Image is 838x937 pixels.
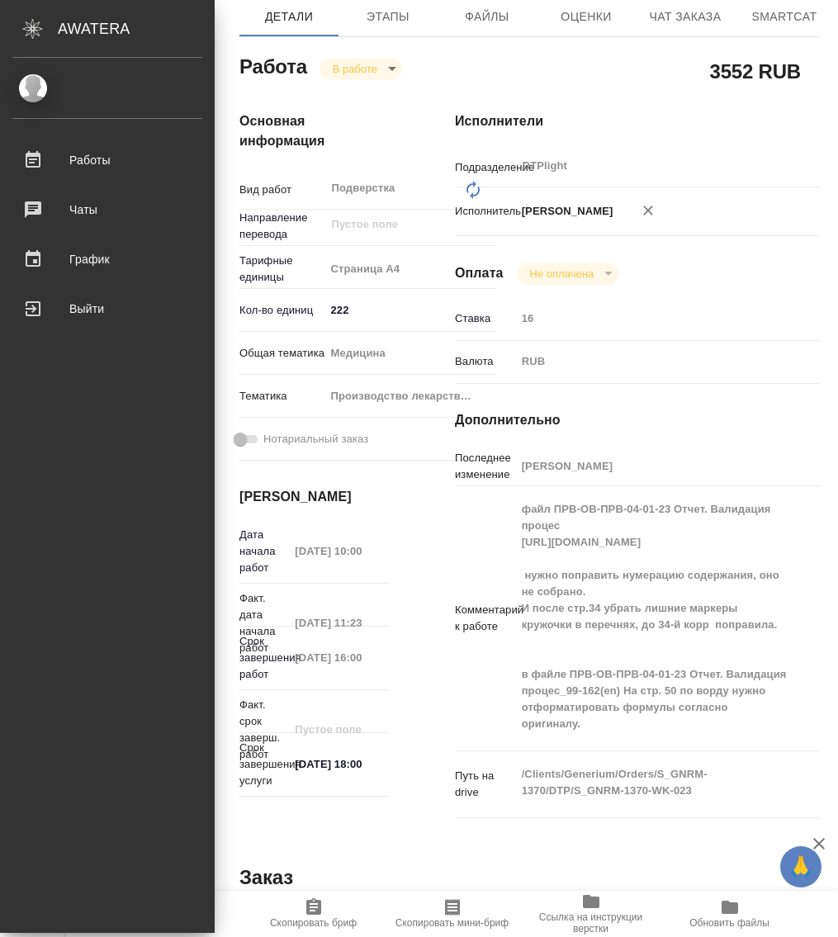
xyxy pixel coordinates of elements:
input: Пустое поле [330,215,457,234]
button: 🙏 [780,846,821,887]
a: Работы [4,140,211,181]
a: График [4,239,211,280]
p: Факт. дата начала работ [239,590,289,656]
span: Детали [249,7,329,27]
input: Пустое поле [289,611,389,635]
h4: Исполнители [455,111,820,131]
span: Файлы [447,7,527,27]
span: Скопировать мини-бриф [395,917,509,929]
p: Вид работ [239,182,325,198]
button: Не оплачена [525,267,599,281]
h2: 3552 RUB [710,57,801,85]
button: В работе [328,62,382,76]
div: В работе [517,263,618,285]
button: Обновить файлы [660,891,799,937]
a: Выйти [4,288,211,329]
button: Скопировать мини-бриф [383,891,522,937]
p: Факт. срок заверш. работ [239,697,289,763]
h4: [PERSON_NAME] [239,487,389,507]
p: Последнее изменение [455,450,516,483]
span: 🙏 [787,849,815,884]
input: ✎ Введи что-нибудь [289,752,389,776]
h2: Заказ [239,864,293,891]
span: Обновить файлы [689,917,769,929]
span: SmartCat [745,7,824,27]
p: Общая тематика [239,345,325,362]
div: RUB [516,348,790,376]
h4: Дополнительно [455,410,820,430]
p: [PERSON_NAME] [516,203,613,220]
p: Дата начала работ [239,527,289,576]
input: Пустое поле [516,306,790,330]
input: Пустое поле [289,646,389,670]
div: Работы [12,148,202,173]
span: Оценки [547,7,626,27]
button: Удалить исполнителя [630,192,666,229]
p: Тематика [239,388,325,405]
div: График [12,247,202,272]
p: Направление перевода [239,210,325,243]
input: Пустое поле [289,717,389,741]
p: Срок завершения работ [239,633,289,683]
span: Чат заказа [646,7,725,27]
div: AWATERA [58,12,215,45]
span: Этапы [348,7,428,27]
div: Медицина [325,339,496,367]
p: Срок завершения услуги [239,740,289,789]
button: Ссылка на инструкции верстки [522,891,660,937]
div: Чаты [12,197,202,222]
span: Скопировать бриф [270,917,357,929]
p: Подразделение [455,159,516,176]
div: В работе [320,58,402,80]
div: Производство лекарственных препаратов [325,382,496,410]
div: Страница А4 [325,255,496,283]
span: Нотариальный заказ [263,431,368,447]
h2: Работа [239,50,307,80]
textarea: файл ПРВ-ОВ-ПРВ-04-01-23 Отчет. Валидация процес [URL][DOMAIN_NAME] нужно поправить нумерацию сод... [516,495,790,738]
p: Исполнитель [455,203,516,220]
input: ✎ Введи что-нибудь [325,298,496,322]
a: Чаты [4,189,211,230]
p: Путь на drive [455,768,516,801]
p: Кол-во единиц [239,302,325,319]
h4: Основная информация [239,111,389,151]
p: Комментарий к работе [455,602,516,635]
button: Скопировать бриф [244,891,383,937]
div: Выйти [12,296,202,321]
span: Ссылка на инструкции верстки [532,911,651,935]
textarea: /Clients/Generium/Orders/S_GNRM-1370/DTP/S_GNRM-1370-WK-023 [516,760,790,805]
input: Пустое поле [289,539,389,563]
input: Пустое поле [516,454,790,478]
p: Тарифные единицы [239,253,325,286]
